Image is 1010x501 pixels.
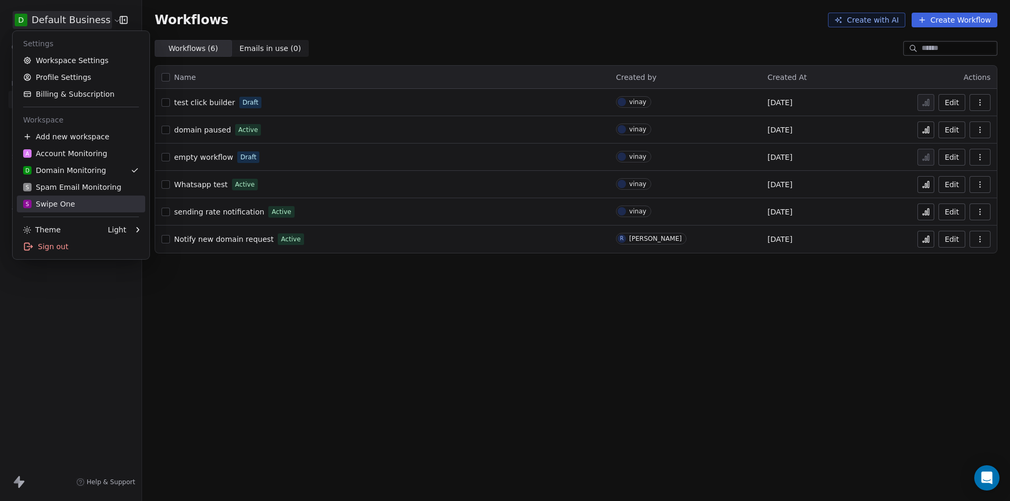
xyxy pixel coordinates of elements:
[17,128,145,145] div: Add new workspace
[17,86,145,103] a: Billing & Subscription
[17,111,145,128] div: Workspace
[26,183,29,191] span: S
[23,148,107,159] div: Account Monitoring
[17,69,145,86] a: Profile Settings
[17,35,145,52] div: Settings
[17,238,145,255] div: Sign out
[26,200,29,208] span: S
[108,224,126,235] div: Light
[23,165,106,176] div: Domain Monitoring
[17,52,145,69] a: Workspace Settings
[23,199,75,209] div: Swipe One
[23,182,122,192] div: Spam Email Monitoring
[23,224,60,235] div: Theme
[25,167,29,175] span: D
[26,150,29,158] span: A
